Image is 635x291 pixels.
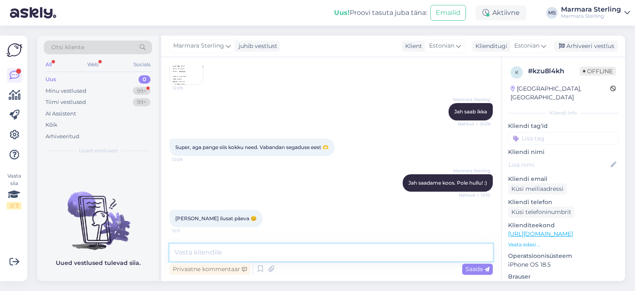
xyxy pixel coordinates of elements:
[508,175,618,183] p: Kliendi email
[459,192,490,198] span: Nähtud ✓ 12:10
[45,110,76,118] div: AI Assistent
[508,221,618,230] p: Klienditeekond
[235,42,277,51] div: juhib vestlust
[402,42,422,51] div: Klient
[508,207,575,218] div: Küsi telefoninumbrit
[430,5,466,21] button: Emailid
[458,121,490,127] span: Nähtud ✓ 12:09
[514,41,540,51] span: Estonian
[172,85,203,91] span: 12:09
[476,5,526,20] div: Aktiivne
[472,42,507,51] div: Klienditugi
[56,259,141,267] p: Uued vestlused tulevad siia.
[453,96,490,103] span: Marmara Sterling
[45,75,56,84] div: Uus
[45,98,86,106] div: Tiimi vestlused
[132,59,152,70] div: Socials
[408,180,487,186] span: Jah saadame koos. Pole hullu! :)
[508,198,618,207] p: Kliendi telefon
[173,41,224,51] span: Marmara Sterling
[175,144,329,150] span: Super, aga pange siis kokku need. Vabandan segaduse eest 🫶
[561,13,621,19] div: Marmara Sterling
[7,202,21,209] div: 2 / 3
[7,172,21,209] div: Vaata siia
[44,59,53,70] div: All
[580,67,616,76] span: Offline
[508,230,573,238] a: [URL][DOMAIN_NAME]
[79,147,117,154] span: Uued vestlused
[454,108,487,115] span: Jah saab ikka
[554,41,618,52] div: Arhiveeri vestlus
[334,9,350,17] b: Uus!
[508,122,618,130] p: Kliendi tag'id
[133,98,150,106] div: 99+
[37,177,159,251] img: No chats
[45,121,57,129] div: Kõik
[561,6,621,13] div: Marmara Sterling
[515,69,519,75] span: k
[169,264,250,275] div: Privaatne kommentaar
[175,215,257,221] span: [PERSON_NAME] ilusat päeva 😊
[466,265,489,273] span: Saada
[508,252,618,260] p: Operatsioonisüsteem
[508,109,618,117] div: Kliendi info
[508,272,618,281] p: Brauser
[561,6,630,19] a: Marmara SterlingMarmara Sterling
[138,75,150,84] div: 0
[172,228,203,234] span: 12:11
[508,183,567,195] div: Küsi meiliaadressi
[45,87,86,95] div: Minu vestlused
[45,132,79,141] div: Arhiveeritud
[453,168,490,174] span: Marmara Sterling
[508,160,609,169] input: Lisa nimi
[528,66,580,76] div: # kzu8l4kh
[511,84,610,102] div: [GEOGRAPHIC_DATA], [GEOGRAPHIC_DATA]
[508,132,618,144] input: Lisa tag
[86,59,100,70] div: Web
[51,43,84,52] span: Otsi kliente
[508,241,618,248] p: Vaata edasi ...
[334,8,427,18] div: Proovi tasuta juba täna:
[7,42,22,58] img: Askly Logo
[508,260,618,269] p: iPhone OS 18.5
[508,148,618,156] p: Kliendi nimi
[133,87,150,95] div: 99+
[429,41,454,51] span: Estonian
[172,156,203,163] span: 12:09
[546,7,558,19] div: MS
[170,51,203,84] img: Attachment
